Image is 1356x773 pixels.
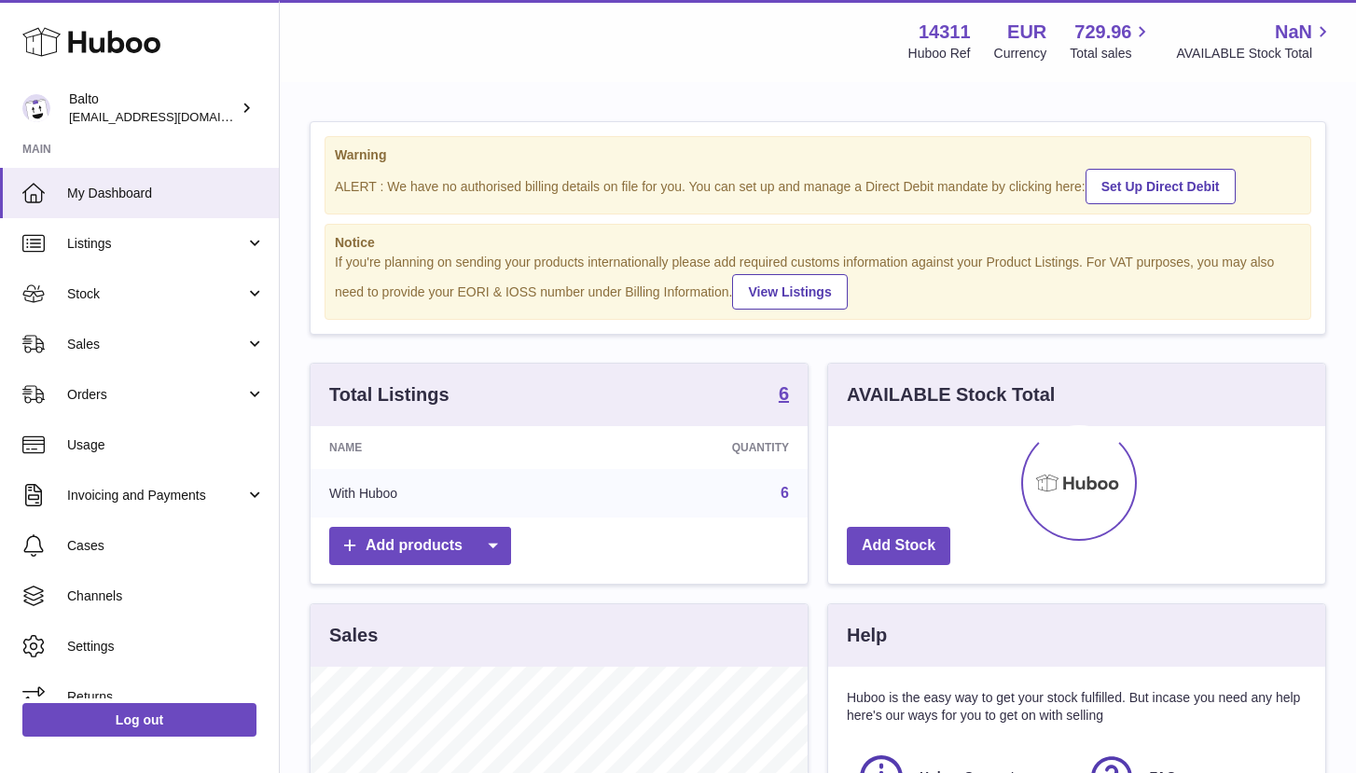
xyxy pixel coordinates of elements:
[329,382,450,407] h3: Total Listings
[335,146,1301,164] strong: Warning
[1176,45,1334,62] span: AVAILABLE Stock Total
[67,688,265,706] span: Returns
[335,166,1301,204] div: ALERT : We have no authorised billing details on file for you. You can set up and manage a Direct...
[908,45,971,62] div: Huboo Ref
[22,703,256,737] a: Log out
[573,426,808,469] th: Quantity
[847,689,1307,725] p: Huboo is the easy way to get your stock fulfilled. But incase you need any help here's our ways f...
[1176,20,1334,62] a: NaN AVAILABLE Stock Total
[311,426,573,469] th: Name
[1275,20,1312,45] span: NaN
[994,45,1047,62] div: Currency
[732,274,847,310] a: View Listings
[919,20,971,45] strong: 14311
[67,587,265,605] span: Channels
[779,384,789,407] a: 6
[847,382,1055,407] h3: AVAILABLE Stock Total
[69,90,237,126] div: Balto
[779,384,789,403] strong: 6
[335,254,1301,310] div: If you're planning on sending your products internationally please add required customs informati...
[329,527,511,565] a: Add products
[1007,20,1046,45] strong: EUR
[1074,20,1131,45] span: 729.96
[67,336,245,353] span: Sales
[22,94,50,122] img: ops@balto.fr
[67,487,245,504] span: Invoicing and Payments
[781,485,789,501] a: 6
[69,109,274,124] span: [EMAIL_ADDRESS][DOMAIN_NAME]
[67,185,265,202] span: My Dashboard
[847,623,887,648] h3: Help
[67,235,245,253] span: Listings
[67,638,265,656] span: Settings
[329,623,378,648] h3: Sales
[1086,169,1236,204] a: Set Up Direct Debit
[311,469,573,518] td: With Huboo
[847,527,950,565] a: Add Stock
[67,285,245,303] span: Stock
[1070,20,1153,62] a: 729.96 Total sales
[1070,45,1153,62] span: Total sales
[335,234,1301,252] strong: Notice
[67,537,265,555] span: Cases
[67,436,265,454] span: Usage
[67,386,245,404] span: Orders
